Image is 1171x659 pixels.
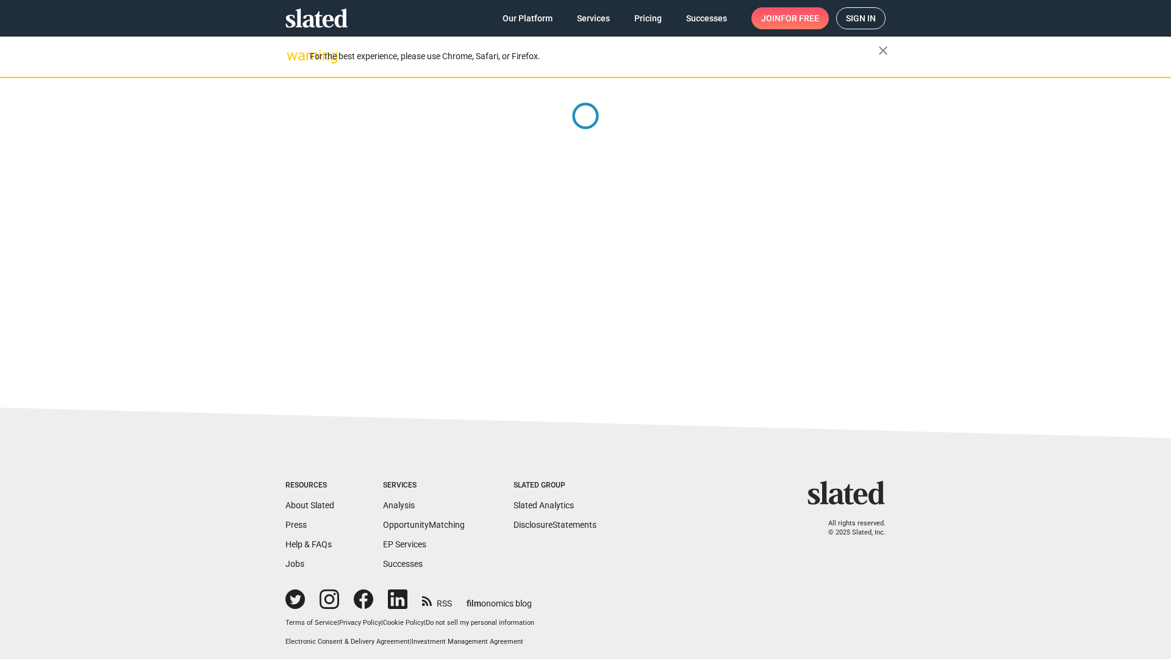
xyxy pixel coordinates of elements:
[285,619,337,627] a: Terms of Service
[285,638,410,646] a: Electronic Consent & Delivery Agreement
[383,520,465,530] a: OpportunityMatching
[410,638,412,646] span: |
[422,591,452,610] a: RSS
[383,481,465,491] div: Services
[876,43,890,58] mat-icon: close
[339,619,381,627] a: Privacy Policy
[514,481,596,491] div: Slated Group
[383,619,424,627] a: Cookie Policy
[625,7,671,29] a: Pricing
[383,500,415,510] a: Analysis
[514,500,574,510] a: Slated Analytics
[285,520,307,530] a: Press
[383,559,423,569] a: Successes
[285,539,332,549] a: Help & FAQs
[337,619,339,627] span: |
[412,638,523,646] a: Investment Management Agreement
[846,8,876,29] span: Sign in
[310,48,878,65] div: For the best experience, please use Chrome, Safari, or Firefox.
[836,7,886,29] a: Sign in
[467,599,481,608] span: film
[503,7,553,29] span: Our Platform
[285,500,334,510] a: About Slated
[815,519,886,537] p: All rights reserved. © 2025 Slated, Inc.
[381,619,383,627] span: |
[467,588,532,610] a: filmonomics blog
[781,7,819,29] span: for free
[751,7,829,29] a: Joinfor free
[686,7,727,29] span: Successes
[424,619,426,627] span: |
[577,7,610,29] span: Services
[514,520,596,530] a: DisclosureStatements
[285,481,334,491] div: Resources
[383,539,426,549] a: EP Services
[634,7,662,29] span: Pricing
[285,559,304,569] a: Jobs
[676,7,737,29] a: Successes
[761,7,819,29] span: Join
[493,7,562,29] a: Our Platform
[287,48,301,63] mat-icon: warning
[426,619,534,628] button: Do not sell my personal information
[567,7,620,29] a: Services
